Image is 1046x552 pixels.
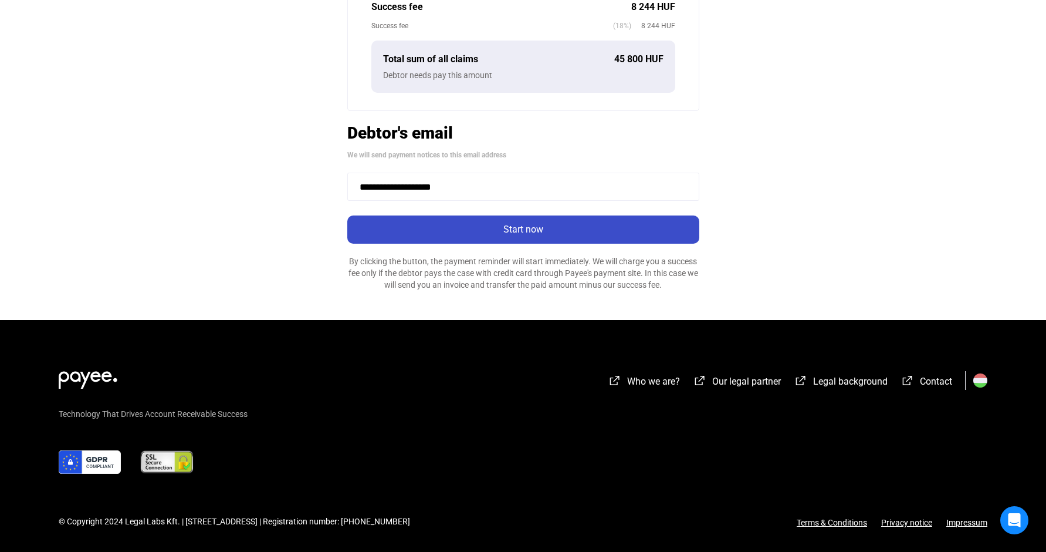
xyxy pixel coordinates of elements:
[347,216,699,244] button: Start now
[973,373,987,388] img: HU.svg
[371,20,613,32] div: Success fee
[608,375,622,386] img: external-link-white
[347,149,699,161] div: We will send payment notices to this email address
[901,375,915,386] img: external-link-white
[794,375,808,386] img: external-link-white
[867,518,946,527] a: Privacy notice
[59,365,117,389] img: white-payee-white-dot.svg
[140,450,194,474] img: ssl
[383,52,614,66] div: Total sum of all claims
[1000,506,1028,534] div: Open Intercom Messenger
[712,376,781,387] span: Our legal partner
[59,516,410,528] div: © Copyright 2024 Legal Labs Kft. | [STREET_ADDRESS] | Registration number: [PHONE_NUMBER]
[608,378,680,389] a: external-link-whiteWho we are?
[383,69,664,81] div: Debtor needs pay this amount
[693,375,707,386] img: external-link-white
[693,378,781,389] a: external-link-whiteOur legal partner
[59,450,121,474] img: gdpr
[347,255,699,291] div: By clicking the button, the payment reminder will start immediately. We will charge you a success...
[946,518,987,527] a: Impressum
[797,518,867,527] a: Terms & Conditions
[794,378,888,389] a: external-link-whiteLegal background
[613,20,631,32] span: (18%)
[813,376,888,387] span: Legal background
[901,378,952,389] a: external-link-whiteContact
[631,20,675,32] span: 8 244 HUF
[920,376,952,387] span: Contact
[351,223,696,237] div: Start now
[627,376,680,387] span: Who we are?
[347,123,699,143] h2: Debtor's email
[614,52,664,66] div: 45 800 HUF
